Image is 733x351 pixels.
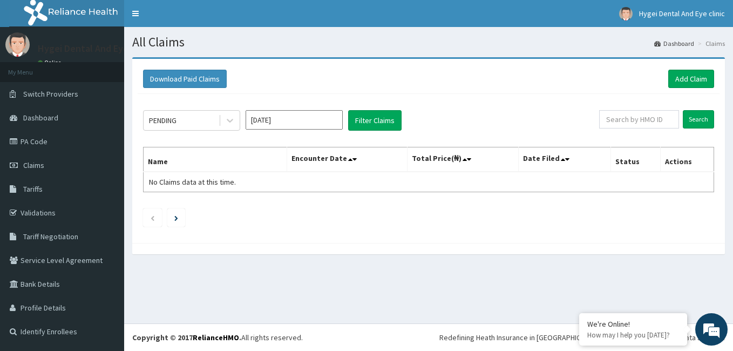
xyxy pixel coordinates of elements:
strong: Copyright © 2017 . [132,333,241,342]
button: Filter Claims [348,110,402,131]
a: Next page [174,213,178,222]
a: Dashboard [654,39,694,48]
img: User Image [619,7,633,21]
th: Encounter Date [287,147,408,172]
th: Actions [660,147,714,172]
span: Tariffs [23,184,43,194]
th: Date Filed [519,147,611,172]
span: Hygei Dental And Eye clinic [639,9,725,18]
span: Switch Providers [23,89,78,99]
footer: All rights reserved. [124,323,733,351]
a: RelianceHMO [193,333,239,342]
a: Add Claim [668,70,714,88]
div: PENDING [149,115,177,126]
p: How may I help you today? [587,330,679,340]
span: Dashboard [23,113,58,123]
li: Claims [695,39,725,48]
th: Total Price(₦) [407,147,518,172]
input: Search by HMO ID [599,110,679,129]
div: Redefining Heath Insurance in [GEOGRAPHIC_DATA] using Telemedicine and Data Science! [439,332,725,343]
button: Download Paid Claims [143,70,227,88]
div: We're Online! [587,319,679,329]
img: User Image [5,32,30,57]
h1: All Claims [132,35,725,49]
th: Name [144,147,287,172]
span: Claims [23,160,44,170]
a: Online [38,59,64,66]
span: No Claims data at this time. [149,177,236,187]
a: Previous page [150,213,155,222]
input: Select Month and Year [246,110,343,130]
span: Tariff Negotiation [23,232,78,241]
input: Search [683,110,714,129]
p: Hygei Dental And Eye clinic [38,44,153,53]
th: Status [610,147,660,172]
